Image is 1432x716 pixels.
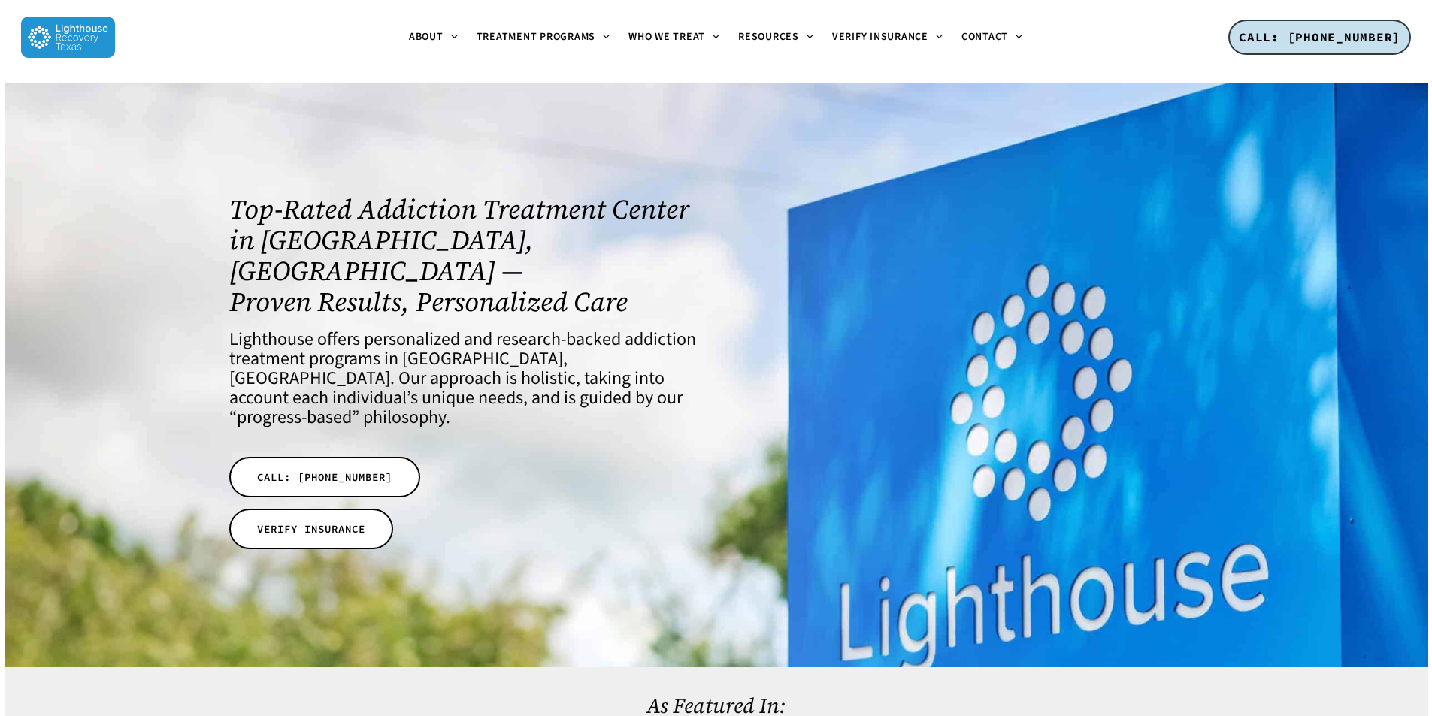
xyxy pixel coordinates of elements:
span: VERIFY INSURANCE [257,521,365,536]
h4: Lighthouse offers personalized and research-backed addiction treatment programs in [GEOGRAPHIC_DA... [229,330,696,427]
a: CALL: [PHONE_NUMBER] [229,457,420,497]
a: CALL: [PHONE_NUMBER] [1228,20,1411,56]
img: Lighthouse Recovery Texas [21,17,115,58]
span: Contact [961,29,1008,44]
span: CALL: [PHONE_NUMBER] [1239,29,1400,44]
span: Who We Treat [628,29,705,44]
span: Resources [738,29,799,44]
a: Treatment Programs [468,32,620,44]
span: CALL: [PHONE_NUMBER] [257,470,392,485]
span: Verify Insurance [832,29,928,44]
span: Treatment Programs [477,29,596,44]
a: About [400,32,468,44]
a: Contact [952,32,1032,44]
a: Resources [729,32,823,44]
a: progress-based [237,404,352,431]
a: Verify Insurance [823,32,952,44]
a: Who We Treat [619,32,729,44]
span: About [409,29,444,44]
h1: Top-Rated Addiction Treatment Center in [GEOGRAPHIC_DATA], [GEOGRAPHIC_DATA] — Proven Results, Pe... [229,194,696,317]
a: VERIFY INSURANCE [229,509,393,549]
